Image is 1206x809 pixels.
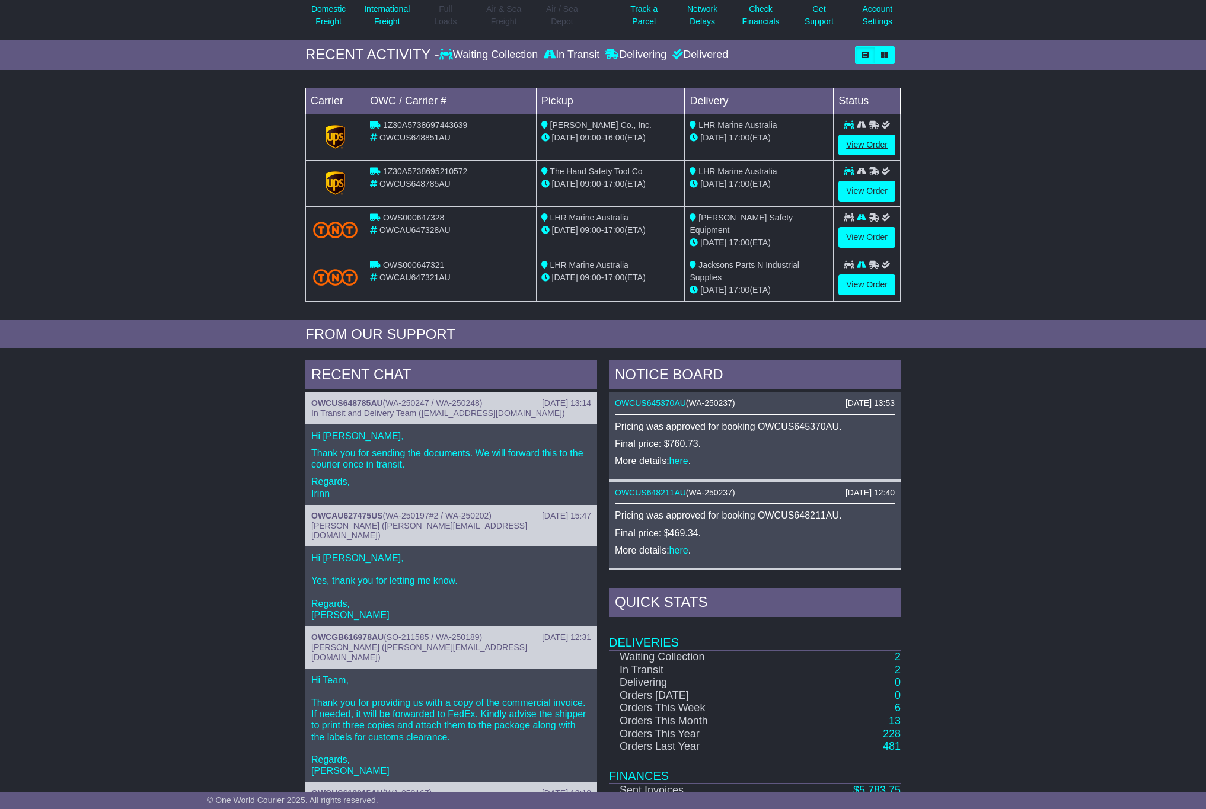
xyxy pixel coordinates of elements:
[846,488,895,498] div: [DATE] 12:40
[859,784,901,796] span: 5,783.75
[311,521,527,541] span: [PERSON_NAME] ([PERSON_NAME][EMAIL_ADDRESS][DOMAIN_NAME])
[379,179,451,188] span: OWCUS648785AU
[311,674,591,777] p: Hi Team, Thank you for providing us with a copy of the commercial invoice. If needed, it will be ...
[690,213,793,235] span: [PERSON_NAME] Safety Equipment
[700,179,726,188] span: [DATE]
[615,488,686,497] a: OWCUS648211AU
[609,702,780,715] td: Orders This Week
[690,284,828,296] div: (ETA)
[630,3,658,28] p: Track a Parcel
[552,225,578,235] span: [DATE]
[609,650,780,664] td: Waiting Collection
[311,511,383,520] a: OWCAU627475US
[311,430,591,442] p: Hi [PERSON_NAME],
[834,88,901,114] td: Status
[541,271,680,284] div: - (ETA)
[604,133,624,142] span: 16:00
[883,728,901,740] a: 228
[311,632,591,642] div: ( )
[700,238,726,247] span: [DATE]
[379,133,451,142] span: OWCUS648851AU
[615,488,895,498] div: ( )
[669,49,728,62] div: Delivered
[729,238,749,247] span: 17:00
[615,510,895,521] p: Pricing was approved for booking OWCUS648211AU.
[687,3,717,28] p: Network Delays
[387,632,480,642] span: SO-211585 / WA-250189
[580,133,601,142] span: 09:00
[313,222,358,238] img: TNT_Domestic.png
[306,88,365,114] td: Carrier
[729,285,749,295] span: 17:00
[541,132,680,144] div: - (ETA)
[313,269,358,285] img: TNT_Domestic.png
[364,3,410,28] p: International Freight
[895,651,901,663] a: 2
[385,511,489,520] span: WA-250197#2 / WA-250202
[685,88,834,114] td: Delivery
[604,179,624,188] span: 17:00
[541,224,680,236] div: - (ETA)
[541,49,602,62] div: In Transit
[853,784,901,796] a: $5,783.75
[609,676,780,689] td: Delivering
[609,360,901,392] div: NOTICE BOARD
[550,120,652,130] span: [PERSON_NAME] Co., Inc.
[838,227,895,248] a: View Order
[729,179,749,188] span: 17:00
[604,225,624,235] span: 17:00
[486,3,521,28] p: Air & Sea Freight
[311,408,565,418] span: In Transit and Delivery Team ([EMAIL_ADDRESS][DOMAIN_NAME])
[838,274,895,295] a: View Order
[604,273,624,282] span: 17:00
[542,398,591,408] div: [DATE] 13:14
[311,552,591,621] p: Hi [PERSON_NAME], Yes, thank you for letting me know. Regards, [PERSON_NAME]
[838,135,895,155] a: View Order
[895,702,901,714] a: 6
[311,398,383,408] a: OWCUS648785AU
[669,545,688,555] a: here
[383,213,445,222] span: OWS000647328
[609,784,780,797] td: Sent Invoices
[700,285,726,295] span: [DATE]
[305,46,439,63] div: RECENT ACTIVITY -
[805,3,834,28] p: Get Support
[541,178,680,190] div: - (ETA)
[609,753,901,784] td: Finances
[536,88,685,114] td: Pickup
[311,3,346,28] p: Domestic Freight
[580,225,601,235] span: 09:00
[690,132,828,144] div: (ETA)
[690,260,799,282] span: Jacksons Parts N Industrial Supplies
[615,398,686,408] a: OWCUS645370AU
[311,642,527,662] span: [PERSON_NAME] ([PERSON_NAME][EMAIL_ADDRESS][DOMAIN_NAME])
[550,167,642,176] span: The Hand Safety Tool Co
[615,398,895,408] div: ( )
[690,236,828,249] div: (ETA)
[689,398,732,408] span: WA-250237
[365,88,537,114] td: OWC / Carrier #
[889,715,901,727] a: 13
[326,171,346,195] img: GetCarrierServiceLogo
[729,133,749,142] span: 17:00
[383,260,445,270] span: OWS000647321
[698,120,777,130] span: LHR Marine Australia
[615,455,895,466] p: More details: .
[838,181,895,202] a: View Order
[609,715,780,728] td: Orders This Month
[609,664,780,677] td: In Transit
[542,632,591,642] div: [DATE] 12:31
[383,167,467,176] span: 1Z30A5738695210572
[305,326,901,343] div: FROM OUR SUPPORT
[895,676,901,688] a: 0
[311,788,383,798] a: OWCUS612015AU
[439,49,541,62] div: Waiting Collection
[379,273,451,282] span: OWCAU647321AU
[895,689,901,701] a: 0
[385,398,480,408] span: WA-250247 / WA-250248
[383,120,467,130] span: 1Z30A5738697443639
[846,398,895,408] div: [DATE] 13:53
[379,225,451,235] span: OWCAU647328AU
[430,3,460,28] p: Full Loads
[552,179,578,188] span: [DATE]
